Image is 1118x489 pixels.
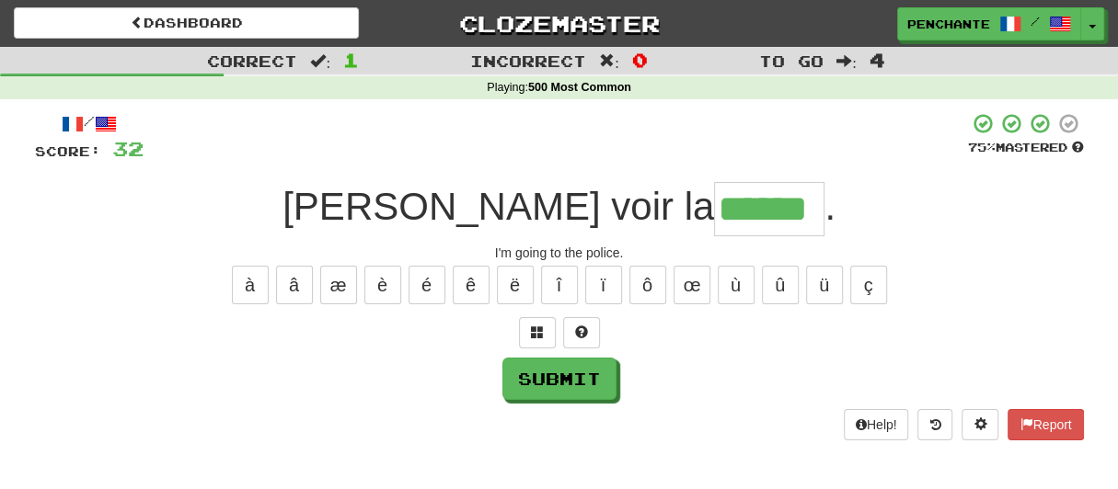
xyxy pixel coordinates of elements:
button: â [276,266,313,304]
button: Switch sentence to multiple choice alt+p [519,317,556,348]
button: û [762,266,799,304]
div: Mastered [968,140,1084,156]
button: œ [674,266,710,304]
button: æ [320,266,357,304]
span: 4 [870,49,885,71]
span: Score: [35,143,101,159]
span: Incorrect [470,51,586,70]
div: I'm going to the police. [35,244,1084,262]
button: Submit [502,358,617,400]
button: ô [629,266,666,304]
button: é [409,266,445,304]
button: ü [806,266,843,304]
a: Clozemaster [386,7,732,40]
span: To go [759,51,824,70]
button: Report [1008,409,1083,440]
span: penchante [907,16,990,32]
span: 32 [112,137,144,160]
a: penchante / [897,7,1081,40]
span: 1 [343,49,359,71]
span: 75 % [968,140,996,154]
button: ë [497,266,534,304]
button: à [232,266,269,304]
span: : [599,53,619,69]
button: Single letter hint - you only get 1 per sentence and score half the points! alt+h [563,317,600,348]
span: [PERSON_NAME] voir la [282,185,714,228]
button: ê [453,266,490,304]
div: / [35,112,144,135]
a: Dashboard [14,7,359,39]
strong: 500 Most Common [528,81,631,94]
span: Correct [207,51,297,70]
span: / [1031,15,1040,28]
button: î [541,266,578,304]
button: ï [585,266,622,304]
button: è [364,266,401,304]
span: . [824,185,836,228]
button: ç [850,266,887,304]
button: Round history (alt+y) [917,409,952,440]
span: : [310,53,330,69]
button: ù [718,266,755,304]
span: 0 [632,49,648,71]
button: Help! [844,409,909,440]
span: : [836,53,857,69]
